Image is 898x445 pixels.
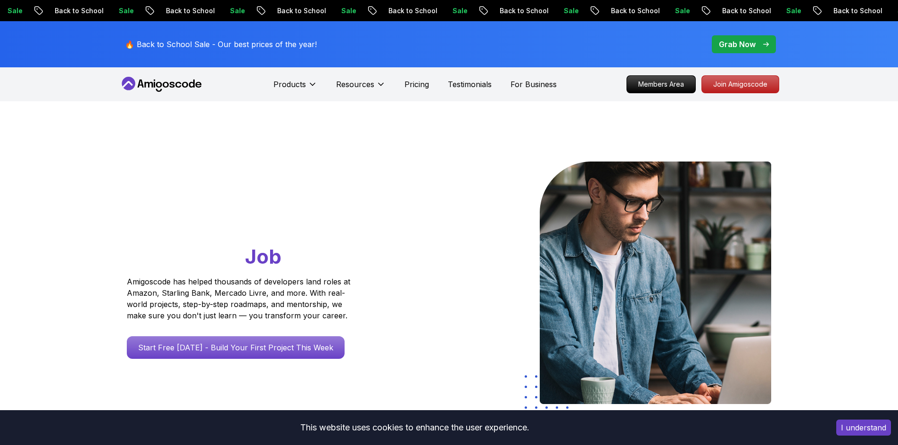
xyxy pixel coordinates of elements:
[246,6,310,16] p: Back to School
[245,244,281,268] span: Job
[802,6,866,16] p: Back to School
[87,6,117,16] p: Sale
[134,6,198,16] p: Back to School
[127,162,387,270] h1: Go From Learning to Hired: Master Java, Spring Boot & Cloud Skills That Get You the
[579,6,643,16] p: Back to School
[691,6,755,16] p: Back to School
[448,79,492,90] a: Testimonials
[23,6,87,16] p: Back to School
[468,6,532,16] p: Back to School
[866,6,896,16] p: Sale
[127,276,353,321] p: Amigoscode has helped thousands of developers land roles at Amazon, Starling Bank, Mercado Livre,...
[336,79,386,97] button: Resources
[511,79,557,90] a: For Business
[755,6,785,16] p: Sale
[836,420,891,436] button: Accept cookies
[532,6,562,16] p: Sale
[626,75,696,93] a: Members Area
[273,79,317,97] button: Products
[421,6,451,16] p: Sale
[310,6,340,16] p: Sale
[7,417,822,438] div: This website uses cookies to enhance the user experience.
[125,39,317,50] p: 🔥 Back to School Sale - Our best prices of the year!
[540,162,771,404] img: hero
[643,6,674,16] p: Sale
[273,79,306,90] p: Products
[198,6,229,16] p: Sale
[336,79,374,90] p: Resources
[627,76,695,93] p: Members Area
[701,75,779,93] a: Join Amigoscode
[127,336,345,359] a: Start Free [DATE] - Build Your First Project This Week
[357,6,421,16] p: Back to School
[702,76,779,93] p: Join Amigoscode
[404,79,429,90] a: Pricing
[719,39,756,50] p: Grab Now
